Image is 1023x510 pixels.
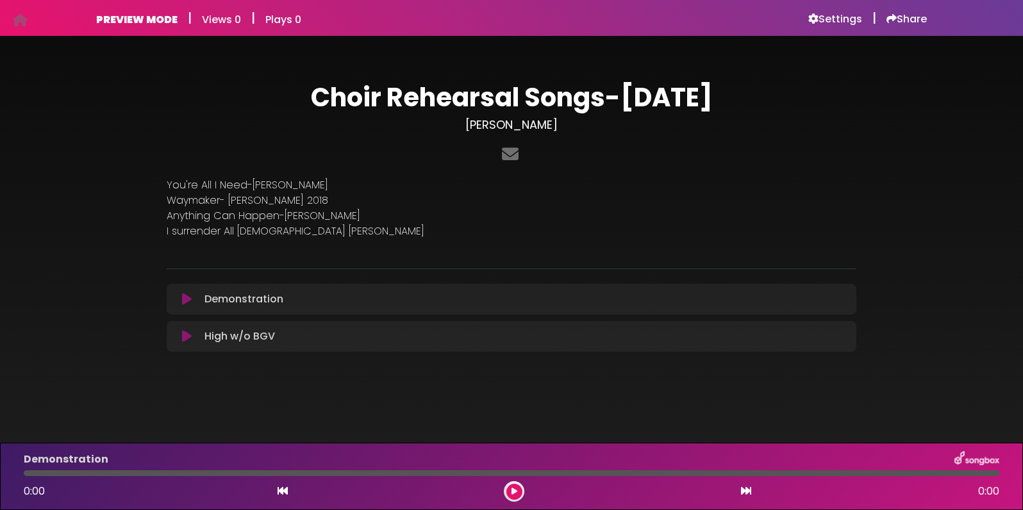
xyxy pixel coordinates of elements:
a: Settings [808,13,862,26]
p: I surrender All [DEMOGRAPHIC_DATA] [PERSON_NAME] [167,224,856,239]
h6: Plays 0 [265,13,301,26]
h5: | [251,10,255,26]
h6: PREVIEW MODE [96,13,178,26]
p: You're All I Need-[PERSON_NAME] [167,177,856,193]
p: Waymaker- [PERSON_NAME] 2018 [167,193,856,208]
h5: | [188,10,192,26]
h3: [PERSON_NAME] [167,118,856,132]
h5: | [872,10,876,26]
p: Anything Can Happen-[PERSON_NAME] [167,208,856,224]
p: High w/o BGV [204,329,275,344]
a: Share [886,13,927,26]
p: Demonstration [204,292,283,307]
h1: Choir Rehearsal Songs-[DATE] [167,82,856,113]
h6: Views 0 [202,13,241,26]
